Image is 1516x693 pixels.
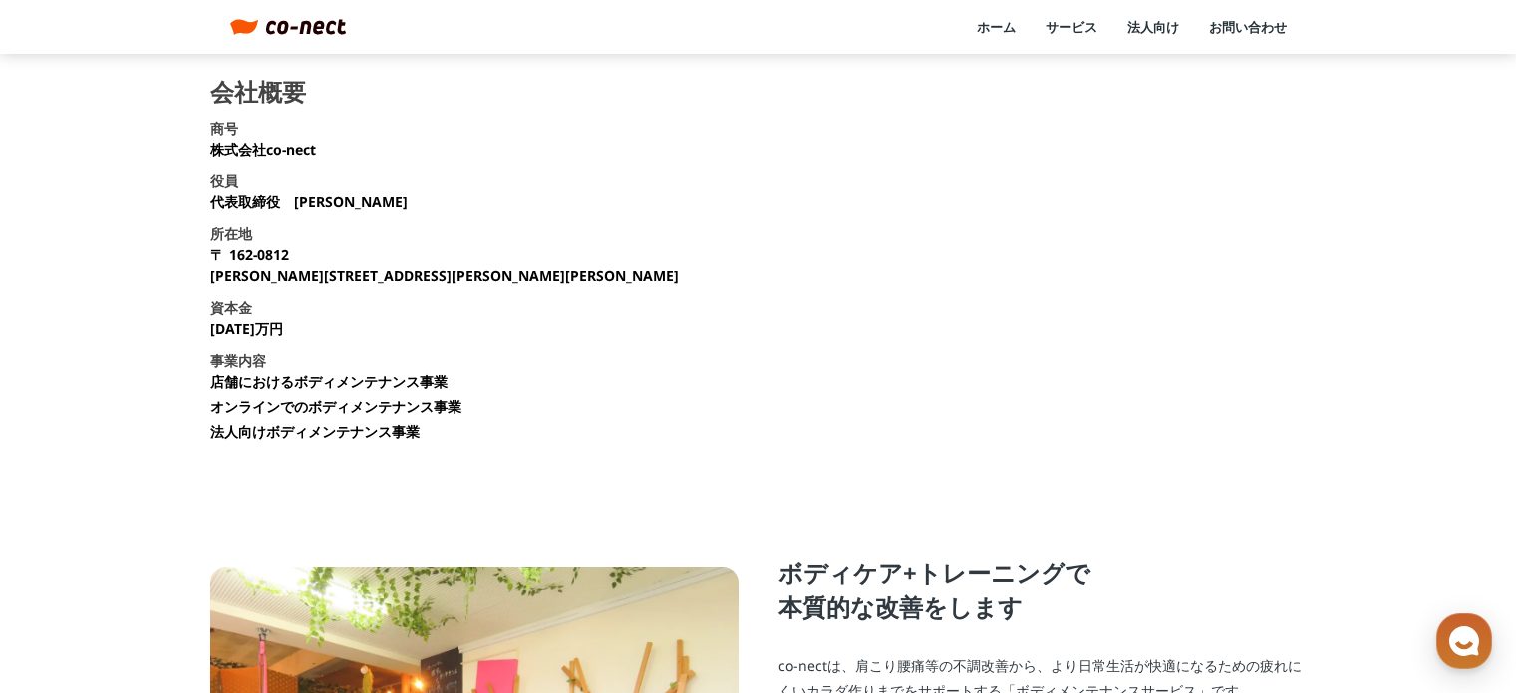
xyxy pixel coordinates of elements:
[210,191,408,212] p: 代表取締役 [PERSON_NAME]
[210,297,252,318] h3: 資本金
[778,556,1307,623] p: ボディケア+トレーニングで 本質的な改善をします
[210,118,238,139] h3: 商号
[1046,18,1097,36] a: サービス
[210,244,679,286] p: 〒 162-0812 [PERSON_NAME][STREET_ADDRESS][PERSON_NAME][PERSON_NAME]
[210,421,420,442] li: 法人向けボディメンテナンス事業
[1209,18,1287,36] a: お問い合わせ
[210,80,306,104] h2: 会社概要
[210,350,266,371] h3: 事業内容
[210,171,238,191] h3: 役員
[210,396,461,417] li: オンラインでのボディメンテナンス事業
[210,318,283,339] p: [DATE]万円
[210,223,252,244] h3: 所在地
[210,371,448,392] li: 店舗におけるボディメンテナンス事業
[1127,18,1179,36] a: 法人向け
[210,139,316,160] p: 株式会社co-nect
[977,18,1016,36] a: ホーム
